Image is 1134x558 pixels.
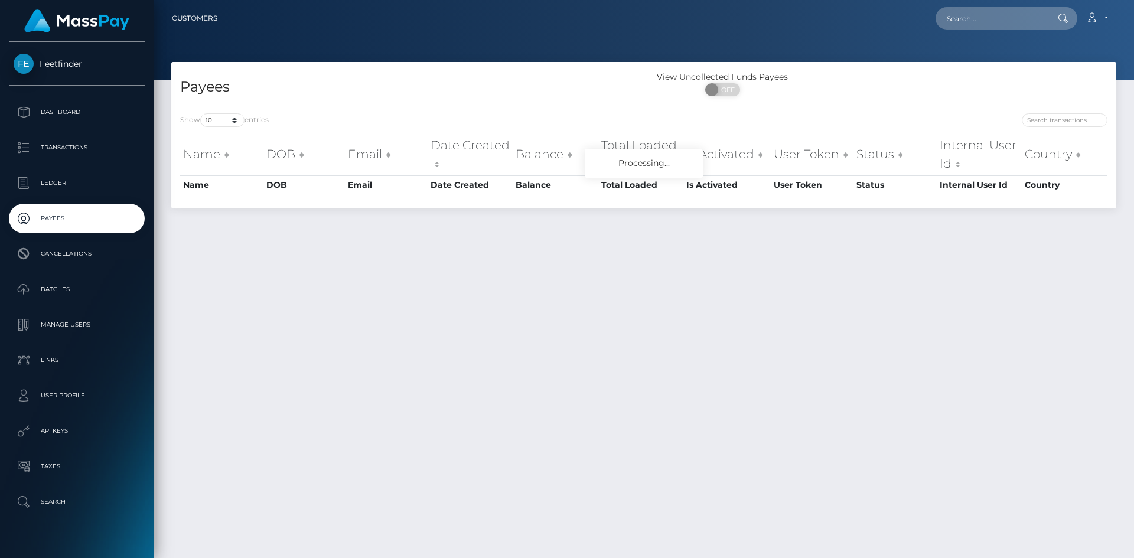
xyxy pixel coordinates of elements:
select: Showentries [200,113,245,127]
a: Customers [172,6,217,31]
a: Taxes [9,452,145,481]
th: Is Activated [683,133,771,175]
p: Manage Users [14,316,140,334]
th: Status [853,133,937,175]
a: Cancellations [9,239,145,269]
p: Search [14,493,140,511]
th: Internal User Id [937,175,1022,194]
a: Search [9,487,145,517]
p: Payees [14,210,140,227]
th: Country [1022,175,1107,194]
th: DOB [263,175,345,194]
p: Cancellations [14,245,140,263]
th: Is Activated [683,175,771,194]
div: Processing... [585,149,703,178]
th: Balance [513,133,598,175]
th: Name [180,133,263,175]
span: Feetfinder [9,58,145,69]
th: Email [345,175,428,194]
h4: Payees [180,77,635,97]
p: Dashboard [14,103,140,121]
th: Total Loaded [598,133,683,175]
p: Ledger [14,174,140,192]
a: Batches [9,275,145,304]
a: User Profile [9,381,145,410]
a: API Keys [9,416,145,446]
th: Date Created [428,133,513,175]
a: Links [9,345,145,375]
a: Transactions [9,133,145,162]
p: Transactions [14,139,140,156]
a: Payees [9,204,145,233]
p: Batches [14,280,140,298]
th: Country [1022,133,1107,175]
label: Show entries [180,113,269,127]
th: User Token [771,175,853,194]
th: Internal User Id [937,133,1022,175]
img: MassPay Logo [24,9,129,32]
th: Balance [513,175,598,194]
input: Search transactions [1022,113,1107,127]
span: OFF [712,83,741,96]
a: Manage Users [9,310,145,340]
th: Status [853,175,937,194]
th: User Token [771,133,853,175]
p: User Profile [14,387,140,404]
img: Feetfinder [14,54,34,74]
a: Ledger [9,168,145,198]
div: View Uncollected Funds Payees [644,71,801,83]
input: Search... [936,7,1047,30]
p: Links [14,351,140,369]
th: Name [180,175,263,194]
p: API Keys [14,422,140,440]
th: DOB [263,133,345,175]
th: Date Created [428,175,513,194]
p: Taxes [14,458,140,475]
a: Dashboard [9,97,145,127]
th: Total Loaded [598,175,683,194]
th: Email [345,133,428,175]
